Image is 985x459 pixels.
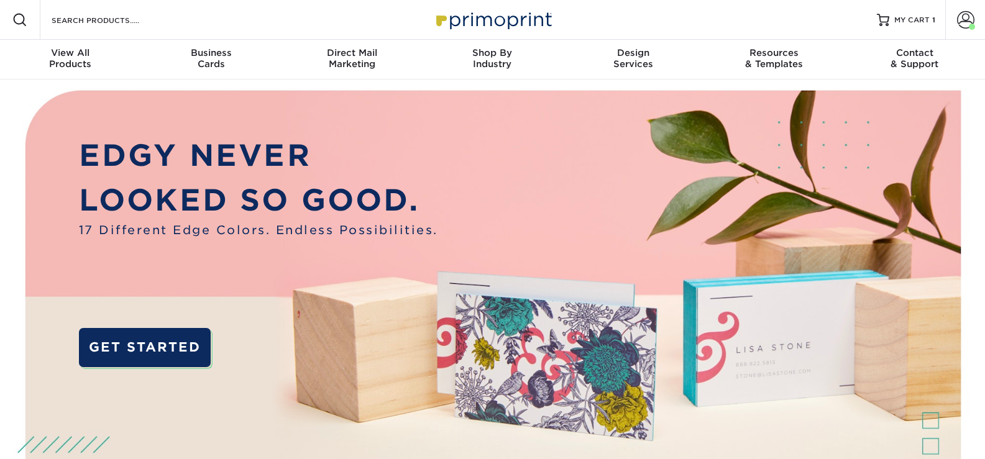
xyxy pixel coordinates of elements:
[932,16,935,24] span: 1
[282,47,422,58] span: Direct Mail
[563,40,703,80] a: DesignServices
[79,222,438,240] span: 17 Different Edge Colors. Endless Possibilities.
[703,47,844,58] span: Resources
[422,40,562,80] a: Shop ByIndustry
[140,47,281,58] span: Business
[282,40,422,80] a: Direct MailMarketing
[563,47,703,58] span: Design
[703,47,844,70] div: & Templates
[845,40,985,80] a: Contact& Support
[79,328,211,367] a: GET STARTED
[422,47,562,70] div: Industry
[422,47,562,58] span: Shop By
[703,40,844,80] a: Resources& Templates
[563,47,703,70] div: Services
[50,12,172,27] input: SEARCH PRODUCTS.....
[845,47,985,70] div: & Support
[845,47,985,58] span: Contact
[140,47,281,70] div: Cards
[894,15,930,25] span: MY CART
[431,6,555,33] img: Primoprint
[140,40,281,80] a: BusinessCards
[79,133,438,177] p: EDGY NEVER
[79,178,438,222] p: LOOKED SO GOOD.
[282,47,422,70] div: Marketing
